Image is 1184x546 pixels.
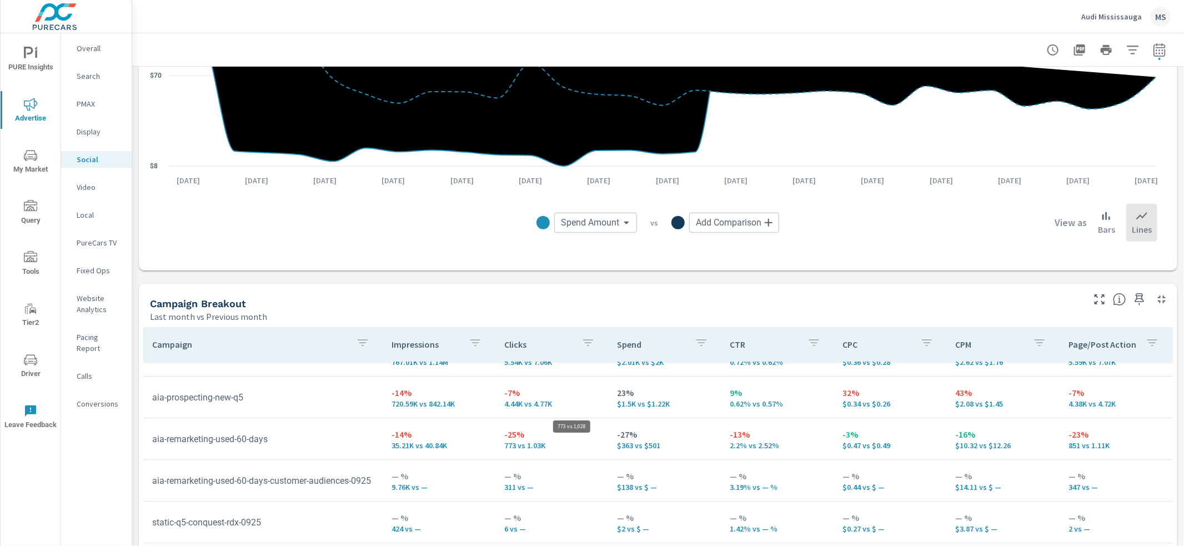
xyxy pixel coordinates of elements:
[730,428,825,441] p: -13%
[4,200,57,227] span: Query
[617,339,685,350] p: Spend
[61,329,132,357] div: Pacing Report
[150,72,162,79] text: $70
[392,339,460,350] p: Impressions
[1131,290,1148,308] span: Save this to your personalized report
[143,508,383,537] td: static-q5-conquest-rdx-0925
[392,358,486,367] p: 767,010 vs 1,140,819
[730,399,825,408] p: 0.62% vs 0.57%
[843,339,911,350] p: CPC
[1068,399,1163,408] p: 4,382 vs 4,718
[1122,39,1144,61] button: Apply Filters
[504,483,599,492] p: 311 vs —
[843,386,938,399] p: 32%
[1151,7,1171,27] div: MS
[504,339,573,350] p: Clicks
[1081,12,1142,22] p: Audi Mississauga
[648,175,687,186] p: [DATE]
[730,358,825,367] p: 0.72% vs 0.62%
[956,358,1051,367] p: $2.62 vs $1.76
[617,428,712,441] p: -27%
[77,71,123,82] p: Search
[1068,358,1163,367] p: 5,592 vs 7,067
[77,293,123,315] p: Website Analytics
[392,511,486,524] p: — %
[61,262,132,279] div: Fixed Ops
[1098,223,1115,236] p: Bars
[150,162,158,170] text: $8
[696,217,761,228] span: Add Comparison
[922,175,961,186] p: [DATE]
[730,483,825,492] p: 3.19% vs — %
[579,175,618,186] p: [DATE]
[785,175,824,186] p: [DATE]
[561,217,619,228] span: Spend Amount
[4,404,57,432] span: Leave Feedback
[843,469,938,483] p: — %
[4,47,57,74] span: PURE Insights
[617,483,712,492] p: $138 vs $ —
[1068,511,1163,524] p: — %
[956,511,1051,524] p: — %
[956,428,1051,441] p: -16%
[4,353,57,380] span: Driver
[1068,339,1137,350] p: Page/Post Action
[617,469,712,483] p: — %
[843,358,938,367] p: $0.36 vs $0.28
[617,441,712,450] p: $363 vs $501
[843,524,938,533] p: $0.27 vs $ —
[61,68,132,84] div: Search
[61,151,132,168] div: Social
[843,399,938,408] p: $0.34 vs $0.26
[956,339,1024,350] p: CPM
[77,209,123,221] p: Local
[392,428,486,441] p: -14%
[374,175,413,186] p: [DATE]
[77,332,123,354] p: Pacing Report
[1068,39,1091,61] button: "Export Report to PDF"
[392,524,486,533] p: 424 vs —
[61,123,132,140] div: Display
[392,386,486,399] p: -14%
[1153,290,1171,308] button: Minimize Widget
[4,149,57,176] span: My Market
[990,175,1029,186] p: [DATE]
[617,358,712,367] p: $2,007 vs $2,002
[4,98,57,125] span: Advertise
[504,399,599,408] p: 4.44K vs 4.77K
[637,218,671,228] p: vs
[956,469,1051,483] p: — %
[150,298,246,309] h5: Campaign Breakout
[443,175,481,186] p: [DATE]
[1068,441,1163,450] p: 851 vs 1,109
[77,98,123,109] p: PMAX
[61,368,132,384] div: Calls
[843,428,938,441] p: -3%
[4,302,57,329] span: Tier2
[77,237,123,248] p: PureCars TV
[511,175,550,186] p: [DATE]
[730,469,825,483] p: — %
[854,175,892,186] p: [DATE]
[143,383,383,412] td: aia-prospecting-new-q5
[77,43,123,54] p: Overall
[77,126,123,137] p: Display
[143,467,383,495] td: aia-remarketing-used-60-days-customer-audiences-0925
[843,511,938,524] p: — %
[617,524,712,533] p: $2 vs $ —
[77,398,123,409] p: Conversions
[61,395,132,412] div: Conversions
[730,386,825,399] p: 9%
[956,483,1051,492] p: $14.11 vs $ —
[504,428,599,441] p: -25%
[305,175,344,186] p: [DATE]
[77,370,123,382] p: Calls
[392,441,486,450] p: 35,212 vs 40,842
[143,425,383,453] td: aia-remarketing-used-60-days
[237,175,276,186] p: [DATE]
[1068,483,1163,492] p: 347 vs —
[617,386,712,399] p: 23%
[504,358,599,367] p: 5.54K vs 7.06K
[617,511,712,524] p: — %
[843,441,938,450] p: $0.47 vs $0.49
